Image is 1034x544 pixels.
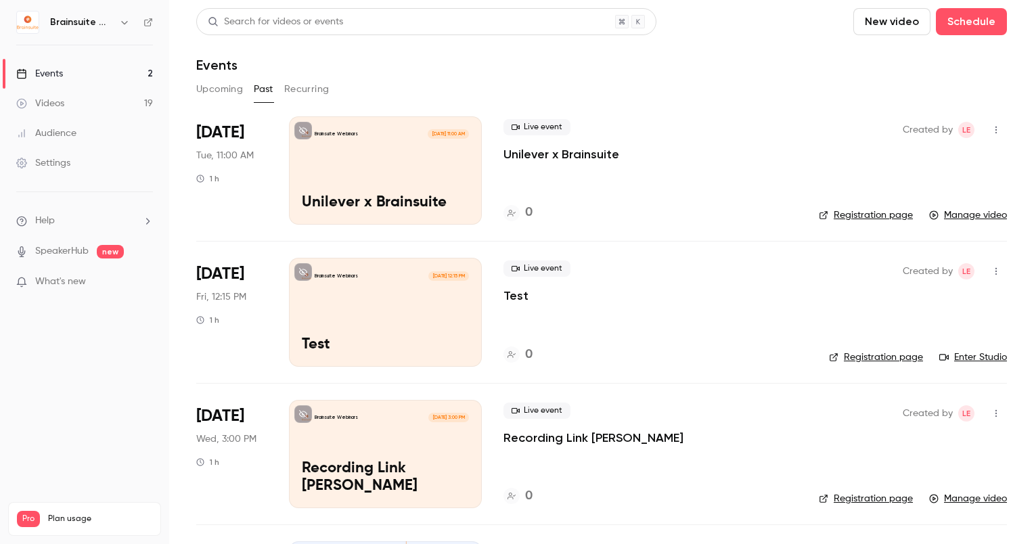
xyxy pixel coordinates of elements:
[289,258,482,366] a: TestBrainsuite Webinars[DATE] 12:15 PMTest
[819,492,913,505] a: Registration page
[962,405,970,422] span: LE
[958,263,974,279] span: Louisa Edokpayi
[503,487,533,505] a: 0
[254,78,273,100] button: Past
[853,8,930,35] button: New video
[196,432,256,446] span: Wed, 3:00 PM
[196,122,244,143] span: [DATE]
[196,263,244,285] span: [DATE]
[16,214,153,228] li: help-dropdown-opener
[50,16,114,29] h6: Brainsuite Webinars
[903,263,953,279] span: Created by
[208,15,343,29] div: Search for videos or events
[929,208,1007,222] a: Manage video
[289,400,482,508] a: Recording Link Chris NudgestockBrainsuite Webinars[DATE] 3:00 PMRecording Link [PERSON_NAME]
[35,244,89,258] a: SpeakerHub
[16,156,70,170] div: Settings
[196,457,219,468] div: 1 h
[196,315,219,325] div: 1 h
[302,194,469,212] p: Unilever x Brainsuite
[315,131,358,137] p: Brainsuite Webinars
[302,460,469,495] p: Recording Link [PERSON_NAME]
[289,116,482,225] a: Unilever x BrainsuiteBrainsuite Webinars[DATE] 11:00 AMUnilever x Brainsuite
[428,129,468,139] span: [DATE] 11:00 AM
[35,275,86,289] span: What's new
[428,271,468,281] span: [DATE] 12:15 PM
[936,8,1007,35] button: Schedule
[196,258,267,366] div: Jun 27 Fri, 12:15 PM (Europe/Berlin)
[525,204,533,222] h4: 0
[16,127,76,140] div: Audience
[48,514,152,524] span: Plan usage
[97,245,124,258] span: new
[302,336,469,354] p: Test
[525,487,533,505] h4: 0
[958,405,974,422] span: Louisa Edokpayi
[196,405,244,427] span: [DATE]
[196,290,246,304] span: Fri, 12:15 PM
[962,263,970,279] span: LE
[503,346,533,364] a: 0
[17,12,39,33] img: Brainsuite Webinars
[503,146,619,162] a: Unilever x Brainsuite
[503,430,683,446] a: Recording Link [PERSON_NAME]
[315,414,358,421] p: Brainsuite Webinars
[929,492,1007,505] a: Manage video
[503,260,570,277] span: Live event
[503,204,533,222] a: 0
[196,149,254,162] span: Tue, 11:00 AM
[16,67,63,81] div: Events
[503,288,529,304] a: Test
[939,350,1007,364] a: Enter Studio
[525,346,533,364] h4: 0
[428,413,468,422] span: [DATE] 3:00 PM
[315,273,358,279] p: Brainsuite Webinars
[196,400,267,508] div: Jun 25 Wed, 3:00 PM (Europe/Berlin)
[35,214,55,228] span: Help
[196,78,243,100] button: Upcoming
[16,97,64,110] div: Videos
[819,208,913,222] a: Registration page
[903,122,953,138] span: Created by
[284,78,330,100] button: Recurring
[137,276,153,288] iframe: Noticeable Trigger
[503,403,570,419] span: Live event
[196,173,219,184] div: 1 h
[503,119,570,135] span: Live event
[958,122,974,138] span: Louisa Edokpayi
[962,122,970,138] span: LE
[196,116,267,225] div: Jul 1 Tue, 11:00 AM (Europe/Berlin)
[196,57,238,73] h1: Events
[17,511,40,527] span: Pro
[903,405,953,422] span: Created by
[829,350,923,364] a: Registration page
